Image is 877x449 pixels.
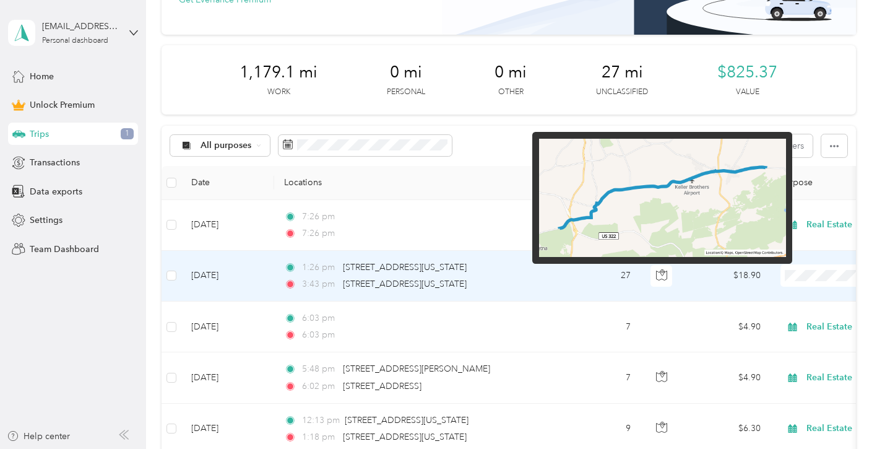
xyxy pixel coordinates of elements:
[181,352,274,403] td: [DATE]
[602,63,643,82] span: 27 mi
[30,98,95,111] span: Unlock Premium
[302,430,337,444] span: 1:18 pm
[302,380,337,393] span: 6:02 pm
[302,414,340,427] span: 12:13 pm
[387,87,425,98] p: Personal
[30,243,99,256] span: Team Dashboard
[30,128,49,141] span: Trips
[343,279,467,289] span: [STREET_ADDRESS][US_STATE]
[390,63,422,82] span: 0 mi
[302,362,337,376] span: 5:48 pm
[302,210,337,224] span: 7:26 pm
[495,63,527,82] span: 0 mi
[717,63,777,82] span: $825.37
[30,156,80,169] span: Transactions
[302,312,337,325] span: 6:03 pm
[684,302,771,352] td: $4.90
[302,328,337,342] span: 6:03 pm
[559,352,641,403] td: 7
[343,262,467,272] span: [STREET_ADDRESS][US_STATE]
[201,141,252,150] span: All purposes
[181,251,274,302] td: [DATE]
[343,381,421,391] span: [STREET_ADDRESS]
[343,364,490,374] span: [STREET_ADDRESS][PERSON_NAME]
[345,415,469,425] span: [STREET_ADDRESS][US_STATE]
[343,432,467,442] span: [STREET_ADDRESS][US_STATE]
[736,87,759,98] p: Value
[7,430,70,443] button: Help center
[30,70,54,83] span: Home
[559,251,641,302] td: 27
[596,87,648,98] p: Unclassified
[808,380,877,449] iframe: Everlance-gr Chat Button Frame
[181,200,274,251] td: [DATE]
[539,139,786,258] img: minimap
[267,87,290,98] p: Work
[302,261,337,274] span: 1:26 pm
[181,166,274,200] th: Date
[181,302,274,352] td: [DATE]
[240,63,318,82] span: 1,179.1 mi
[684,251,771,302] td: $18.90
[684,352,771,403] td: $4.90
[498,87,524,98] p: Other
[30,185,82,198] span: Data exports
[42,20,119,33] div: [EMAIL_ADDRESS][DOMAIN_NAME]
[559,302,641,352] td: 7
[302,227,337,240] span: 7:26 pm
[42,37,108,45] div: Personal dashboard
[121,128,134,139] span: 1
[30,214,63,227] span: Settings
[274,166,559,200] th: Locations
[302,277,337,291] span: 3:43 pm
